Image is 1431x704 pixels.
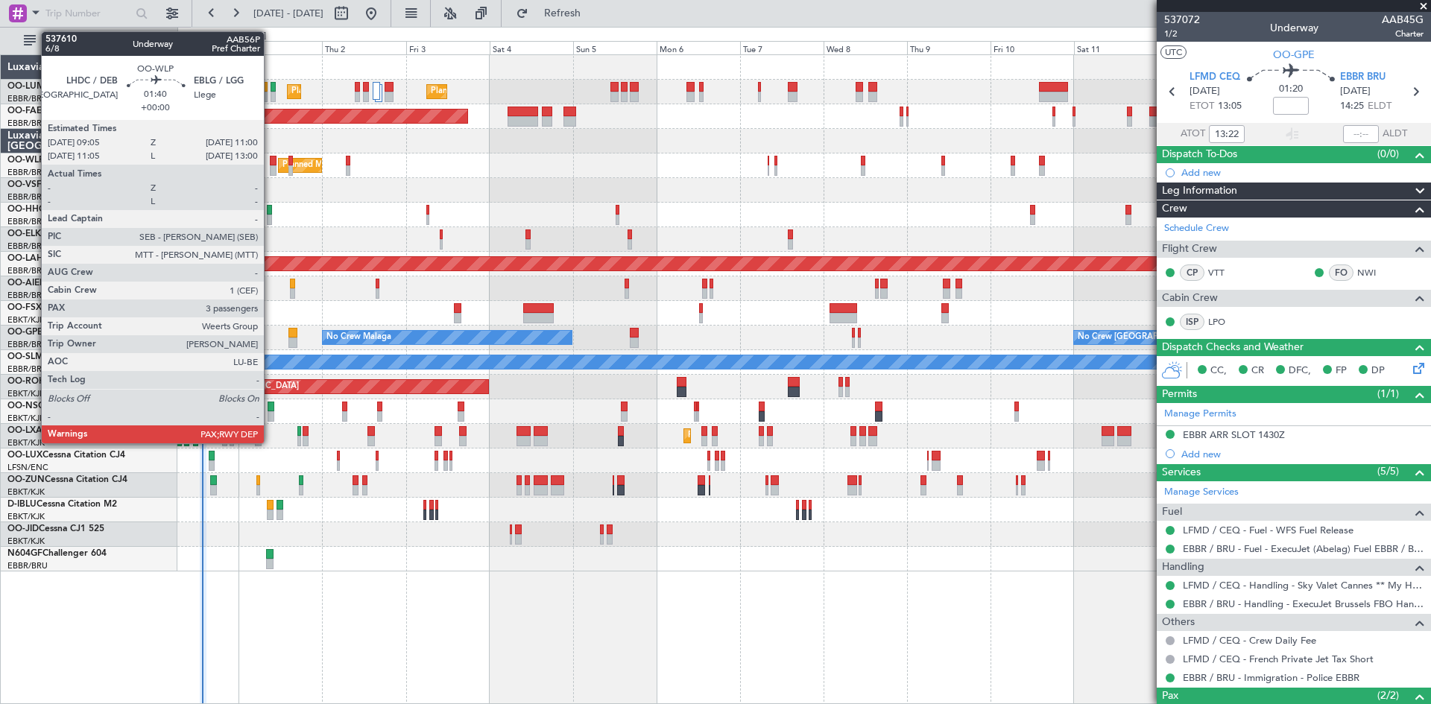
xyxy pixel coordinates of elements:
[7,107,42,115] span: OO-FAE
[573,41,657,54] div: Sun 5
[7,549,42,558] span: N604GF
[7,511,45,522] a: EBKT/KJK
[180,30,206,42] div: [DATE]
[1181,127,1205,142] span: ATOT
[7,229,41,238] span: OO-ELK
[7,118,48,129] a: EBBR/BRU
[7,265,48,276] a: EBBR/BRU
[531,8,594,19] span: Refresh
[7,254,84,263] a: OO-LAHFalcon 7X
[241,30,266,42] div: [DATE]
[1181,448,1424,460] div: Add new
[7,524,39,533] span: OO-JID
[1164,12,1200,28] span: 537072
[7,377,45,386] span: OO-ROK
[7,254,43,263] span: OO-LAH
[1160,45,1187,59] button: UTC
[824,41,907,54] div: Wed 8
[1371,364,1385,378] span: DP
[7,107,83,115] a: OO-FAEFalcon 7X
[1164,407,1236,422] a: Manage Permits
[1279,82,1303,97] span: 01:20
[1377,688,1399,703] span: (2/2)
[1183,542,1424,555] a: EBBR / BRU - Fuel - ExecuJet (Abelag) Fuel EBBR / BRU
[7,156,95,165] a: OO-WLPGlobal 5500
[1078,326,1327,349] div: No Crew [GEOGRAPHIC_DATA] ([GEOGRAPHIC_DATA] National)
[7,426,42,435] span: OO-LXA
[7,241,48,252] a: EBBR/BRU
[7,500,117,509] a: D-IBLUCessna Citation M2
[7,303,83,312] a: OO-FSXFalcon 7X
[7,549,107,558] a: N604GFChallenger 604
[238,41,322,54] div: Wed 1
[1340,84,1371,99] span: [DATE]
[1270,20,1318,36] div: Underway
[490,41,573,54] div: Sat 4
[1340,99,1364,114] span: 14:25
[145,105,265,127] div: AOG Maint Melsbroek Air Base
[7,413,45,424] a: EBKT/KJK
[155,41,238,54] div: Tue 30
[7,426,125,435] a: OO-LXACessna Citation CJ4
[7,167,48,178] a: EBBR/BRU
[45,2,131,25] input: Trip Number
[7,451,125,460] a: OO-LUXCessna Citation CJ4
[7,328,131,337] a: OO-GPEFalcon 900EX EASy II
[291,80,561,103] div: Planned Maint [GEOGRAPHIC_DATA] ([GEOGRAPHIC_DATA] National)
[1183,597,1424,610] a: EBBR / BRU - Handling - ExecuJet Brussels FBO Handling Abelag
[7,437,45,448] a: EBKT/KJK
[1383,127,1407,142] span: ALDT
[7,339,48,350] a: EBBR/BRU
[7,314,45,326] a: EBKT/KJK
[7,524,104,533] a: OO-JIDCessna CJ1 525
[406,41,490,54] div: Fri 3
[1164,28,1200,40] span: 1/2
[1183,671,1359,684] a: EBBR / BRU - Immigration - Police EBBR
[7,451,42,460] span: OO-LUX
[431,80,701,103] div: Planned Maint [GEOGRAPHIC_DATA] ([GEOGRAPHIC_DATA] National)
[7,486,45,498] a: EBKT/KJK
[907,41,991,54] div: Thu 9
[7,352,126,361] a: OO-SLMCessna Citation XLS
[1210,364,1227,378] span: CC,
[7,82,86,91] a: OO-LUMFalcon 7X
[7,156,44,165] span: OO-WLP
[7,82,45,91] span: OO-LUM
[1209,125,1245,143] input: --:--
[1162,464,1201,481] span: Services
[7,328,42,337] span: OO-GPE
[1183,579,1424,592] a: LFMD / CEQ - Handling - Sky Valet Cannes ** My Handling**LFMD / CEQ
[991,41,1074,54] div: Fri 10
[7,93,48,104] a: EBBR/BRU
[7,216,48,227] a: EBBR/BRU
[253,7,323,20] span: [DATE] - [DATE]
[1183,653,1374,665] a: LFMD / CEQ - French Private Jet Tax Short
[1180,314,1204,330] div: ISP
[7,560,48,571] a: EBBR/BRU
[7,364,48,375] a: EBBR/BRU
[7,290,48,301] a: EBBR/BRU
[7,191,48,203] a: EBBR/BRU
[7,205,87,214] a: OO-HHOFalcon 8X
[1340,70,1386,85] span: EBBR BRU
[1368,99,1391,114] span: ELDT
[1208,266,1242,279] a: VTT
[1382,12,1424,28] span: AAB45G
[7,180,83,189] a: OO-VSFFalcon 8X
[136,375,299,398] div: AOG Maint Kortrijk-[GEOGRAPHIC_DATA]
[7,205,46,214] span: OO-HHO
[7,388,45,399] a: EBKT/KJK
[1377,463,1399,479] span: (5/5)
[1162,183,1237,200] span: Leg Information
[688,425,862,447] div: Planned Maint Kortrijk-[GEOGRAPHIC_DATA]
[740,41,824,54] div: Tue 7
[282,154,390,177] div: Planned Maint Milan (Linate)
[1162,614,1195,631] span: Others
[7,352,43,361] span: OO-SLM
[7,402,127,410] a: OO-NSGCessna Citation CJ4
[1162,200,1187,218] span: Crew
[1273,47,1315,63] span: OO-GPE
[1289,364,1311,378] span: DFC,
[1183,524,1353,536] a: LFMD / CEQ - Fuel - WFS Fuel Release
[1162,504,1182,521] span: Fuel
